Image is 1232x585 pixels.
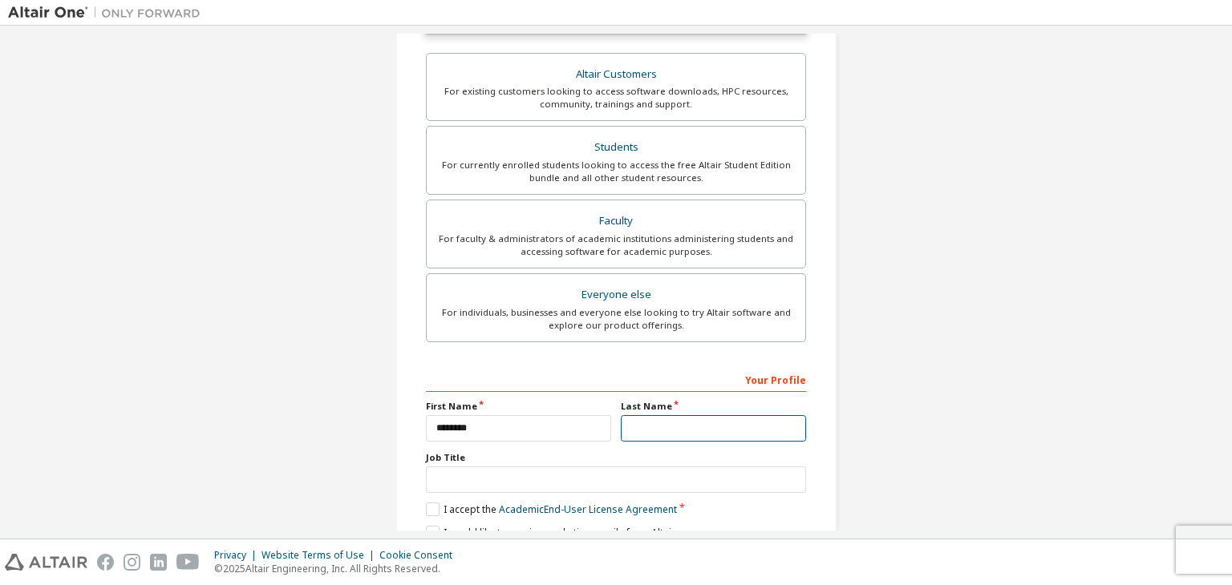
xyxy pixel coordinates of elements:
label: I would like to receive marketing emails from Altair [426,526,675,539]
label: Job Title [426,451,806,464]
div: For currently enrolled students looking to access the free Altair Student Edition bundle and all ... [436,159,796,184]
label: First Name [426,400,611,413]
div: Website Terms of Use [261,549,379,562]
div: Cookie Consent [379,549,462,562]
img: altair_logo.svg [5,554,87,571]
img: linkedin.svg [150,554,167,571]
a: Academic End-User License Agreement [499,502,677,516]
div: Faculty [436,210,796,232]
div: Privacy [214,549,261,562]
img: youtube.svg [176,554,200,571]
div: Altair Customers [436,63,796,86]
div: For individuals, businesses and everyone else looking to try Altair software and explore our prod... [436,306,796,332]
div: For faculty & administrators of academic institutions administering students and accessing softwa... [436,232,796,258]
div: For existing customers looking to access software downloads, HPC resources, community, trainings ... [436,85,796,111]
label: Last Name [621,400,806,413]
div: Your Profile [426,366,806,392]
img: Altair One [8,5,209,21]
div: Students [436,136,796,159]
img: facebook.svg [97,554,114,571]
img: instagram.svg [124,554,140,571]
div: Everyone else [436,284,796,306]
p: © 2025 Altair Engineering, Inc. All Rights Reserved. [214,562,462,575]
label: I accept the [426,502,677,516]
